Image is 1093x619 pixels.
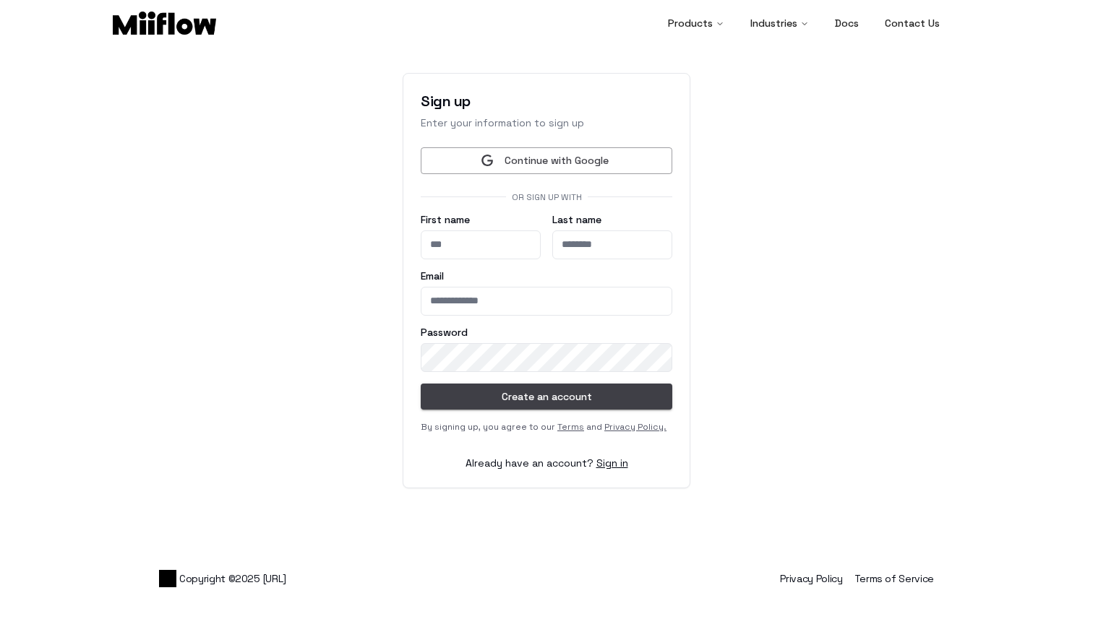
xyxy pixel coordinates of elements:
nav: Main [656,9,951,38]
button: Industries [739,9,820,38]
label: Password [421,327,672,337]
label: Last name [552,215,672,225]
label: Email [421,271,672,281]
a: Privacy Policy. [604,421,666,433]
a: Sign in [596,456,628,469]
img: Logo [159,570,176,587]
a: Terms of Service [854,572,934,585]
div: Already have an account? [421,456,672,470]
img: Logo [113,12,216,35]
button: Continue with Google [421,147,672,174]
button: Products [656,9,736,38]
a: Terms [557,421,584,433]
a: [URL] [263,571,286,586]
button: Create an account [421,384,672,410]
span: Or sign up with [506,191,588,203]
h3: Sign up [421,91,672,111]
div: By signing up, you agree to our and [421,421,672,433]
span: Copyright © 2025 [159,570,286,587]
p: Enter your information to sign up [421,116,672,130]
a: Contact Us [873,9,951,38]
a: Docs [823,9,870,38]
label: First name [421,215,541,225]
a: Privacy Policy [780,572,842,585]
